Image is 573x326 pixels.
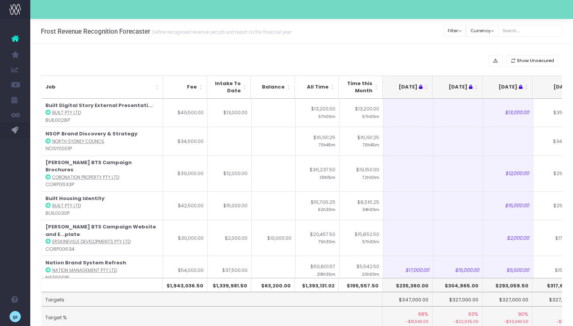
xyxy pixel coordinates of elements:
th: $1,943,036.50 [163,278,207,292]
input: Search... [498,25,562,37]
th: Balance: activate to sort column ascending [251,76,295,99]
td: $13,200.00 [339,99,383,127]
small: 70h45m [319,141,335,148]
span: 90% [518,310,528,318]
button: Filter [444,25,466,37]
small: 72h00m [362,174,379,180]
small: 57h00m [318,113,335,120]
abbr: Erskineville Developments Pty Ltd [52,239,131,245]
td: $49,500.00 [163,99,208,127]
span: 93% [468,310,478,318]
th: Fee: activate to sort column ascending [163,76,207,99]
td: $16,191.25 [339,127,383,155]
td: $2,000.00 [483,220,533,256]
td: $5,500.00 [483,256,533,284]
td: $34,600.00 [163,127,208,155]
td: $54,000.00 [163,256,208,284]
th: Aug 25 : activate to sort column ascending [483,76,533,99]
th: $304,965.00 [433,278,483,292]
th: $1,393,131.02 [295,278,339,292]
small: 62h30m [318,206,335,213]
span: Show Unsecured [517,57,554,64]
small: Define recognised revenue per job and report on the financial year [150,28,291,35]
td: $13,000.00 [483,99,533,127]
th: Jun 25 : activate to sort column ascending [383,76,433,99]
td: $39,000.00 [163,155,208,191]
th: $63,200.00 [251,278,295,292]
small: 218h35m [317,270,335,277]
td: $10,000.00 [252,220,296,256]
td: $2,000.00 [208,220,252,256]
strong: Built Housing Identity [45,195,104,202]
th: $293,059.50 [483,278,533,292]
td: $42,500.00 [163,191,208,220]
small: -$22,035.00 [436,318,478,325]
td: : CORP0633P [42,155,163,191]
td: $5,542.50 [339,256,383,284]
abbr: Built Pty Ltd [52,110,81,116]
td: $15,852.50 [339,220,383,256]
td: $36,237.50 [296,155,339,191]
td: : CORP00634 [42,220,163,256]
small: 75h30m [318,238,335,245]
strong: [PERSON_NAME] BTS Campaign Website and E...plate [45,223,156,238]
button: Show Unsecured [506,55,559,67]
td: $16,706.25 [296,191,339,220]
td: $60,801.67 [296,256,339,284]
small: 57h00m [362,238,379,245]
td: $347,000.00 [383,292,433,306]
td: $15,000.00 [433,256,483,284]
td: $17,000.00 [383,256,433,284]
th: All Time: activate to sort column ascending [295,76,339,99]
td: $327,000.00 [483,292,533,306]
small: 20h00m [362,270,379,277]
abbr: Coronation Property Pty Ltd [52,174,119,180]
td: $19,150.00 [339,155,383,191]
td: : BUIL0030P [42,191,163,220]
small: -$33,940.50 [486,318,528,325]
td: $12,000.00 [208,155,252,191]
small: 34h00m [362,206,379,213]
td: $13,000.00 [208,99,252,127]
td: Targets [42,292,383,306]
h3: Frost Revenue Recognition Forecaster [41,28,291,35]
td: $12,000.00 [483,155,533,191]
td: $16,191.25 [296,127,339,155]
strong: [PERSON_NAME] BTS Campaign Brochures [45,159,132,174]
td: $15,000.00 [208,191,252,220]
th: Jul 25 : activate to sort column ascending [433,76,483,99]
td: $20,457.50 [296,220,339,256]
td: $37,500.00 [208,256,252,284]
strong: Nation Brand System Refresh [45,259,126,266]
td: $15,000.00 [483,191,533,220]
td: $13,200.00 [296,99,339,127]
abbr: Nation Management Pty Ltd [52,267,117,273]
td: : NOSY0001P [42,127,163,155]
th: $195,557.50 [339,278,383,292]
button: Currency [466,25,498,37]
small: 131h15m [320,174,335,180]
abbr: Built Pty Ltd [52,203,81,209]
td: : BUIL0028P [42,99,163,127]
td: $8,516.25 [339,191,383,220]
td: $30,000.00 [163,220,208,256]
strong: Built Digital Story External Presentati... [45,102,153,109]
th: $235,360.00 [383,278,433,292]
strong: NSOP Brand Discovery & Strategy [45,130,137,137]
span: 68% [418,310,428,318]
th: Job: activate to sort column ascending [42,76,163,99]
th: Time this Month: activate to sort column ascending [339,76,383,99]
img: images/default_profile_image.png [9,311,21,322]
small: -$111,640.00 [386,318,428,325]
th: Intake To Date: activate to sort column ascending [207,76,251,99]
abbr: North Sydney Council [52,138,104,144]
small: 70h45m [363,141,379,148]
th: $1,339,981.50 [207,278,251,292]
td: : NATI0001P [42,256,163,284]
small: 57h00m [362,113,379,120]
td: $327,000.00 [433,292,483,306]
